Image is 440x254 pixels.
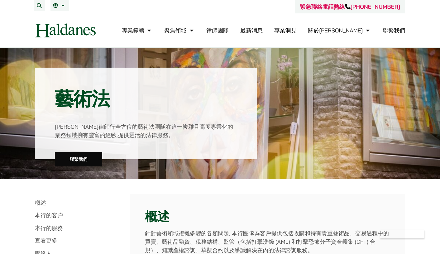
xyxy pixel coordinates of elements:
h1: 藝術法 [55,88,237,110]
a: 聯繫我們 [383,27,405,34]
a: 律師團隊 [206,27,229,34]
a: 繁 [53,3,66,8]
a: 專業範疇 [122,27,153,34]
a: 緊急聯絡電話熱線[PHONE_NUMBER] [300,3,400,10]
a: 概述 [35,199,46,206]
a: 關於何敦 [308,27,371,34]
a: 聚焦領域 [164,27,195,34]
p: [PERSON_NAME]律師行全方位的藝術法團隊在這一複雜且高度專業化的業務領域擁有豐富的經驗,提供靈活的法律服務。 [55,122,237,139]
a: 本行的服務 [35,224,63,232]
h2: 概述 [145,209,390,224]
a: 專業洞見 [274,27,297,34]
a: 本行的客户 [35,212,63,219]
a: 最新消息 [240,27,263,34]
a: 聯繫我們 [55,152,102,166]
img: Logo of Haldanes [35,23,96,37]
a: 查看更多 [35,237,57,244]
